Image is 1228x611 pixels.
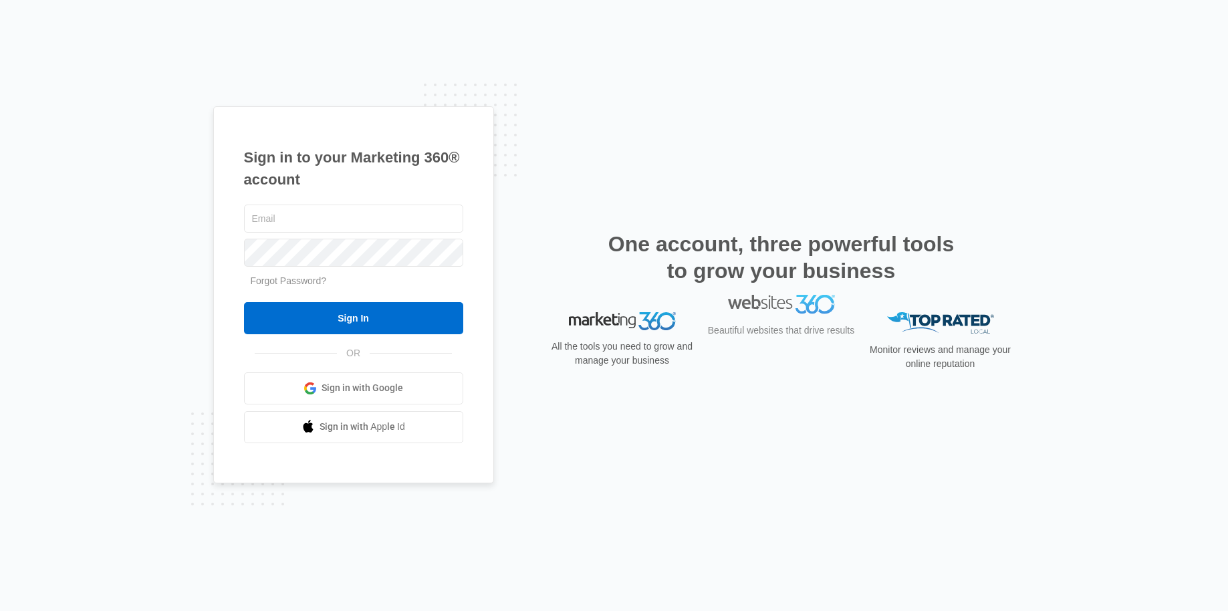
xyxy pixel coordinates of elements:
[604,231,959,284] h2: One account, three powerful tools to grow your business
[244,146,463,191] h1: Sign in to your Marketing 360® account
[244,205,463,233] input: Email
[728,312,835,332] img: Websites 360
[244,411,463,443] a: Sign in with Apple Id
[887,312,994,334] img: Top Rated Local
[322,381,403,395] span: Sign in with Google
[547,340,697,368] p: All the tools you need to grow and manage your business
[337,346,370,360] span: OR
[569,312,676,331] img: Marketing 360
[244,372,463,404] a: Sign in with Google
[707,341,856,355] p: Beautiful websites that drive results
[244,302,463,334] input: Sign In
[251,275,327,286] a: Forgot Password?
[320,420,405,434] span: Sign in with Apple Id
[866,343,1015,371] p: Monitor reviews and manage your online reputation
